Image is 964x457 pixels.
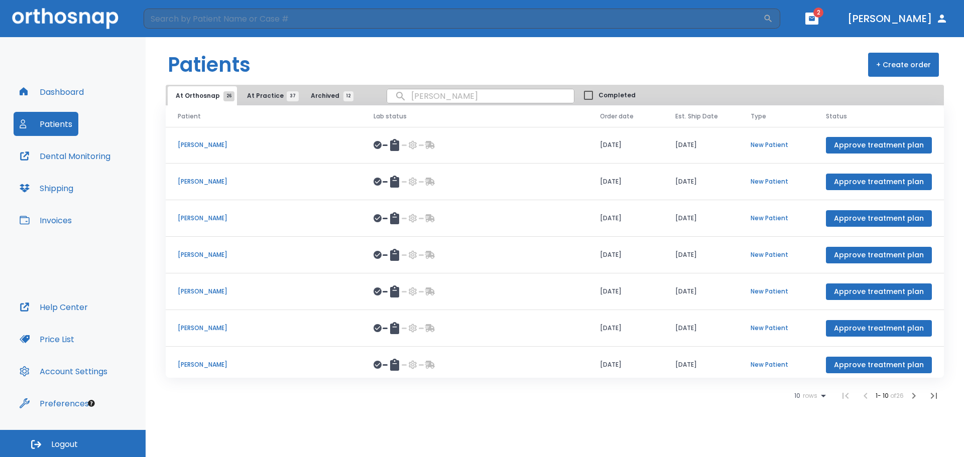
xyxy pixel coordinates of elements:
[588,200,663,237] td: [DATE]
[826,174,932,190] button: Approve treatment plan
[800,392,817,399] span: rows
[588,347,663,383] td: [DATE]
[663,310,739,347] td: [DATE]
[588,127,663,164] td: [DATE]
[890,391,904,400] span: of 26
[826,137,932,154] button: Approve treatment plan
[14,112,78,136] button: Patients
[12,8,118,29] img: Orthosnap
[751,360,802,369] p: New Patient
[826,210,932,227] button: Approve treatment plan
[588,164,663,200] td: [DATE]
[223,91,234,101] span: 26
[176,91,229,100] span: At Orthosnap
[663,200,739,237] td: [DATE]
[826,320,932,337] button: Approve treatment plan
[876,391,890,400] span: 1 - 10
[14,208,78,232] button: Invoices
[588,310,663,347] td: [DATE]
[14,327,80,351] button: Price List
[813,8,823,18] span: 2
[751,214,802,223] p: New Patient
[178,140,349,149] p: [PERSON_NAME]
[343,91,353,101] span: 12
[287,91,299,101] span: 37
[178,112,201,121] span: Patient
[14,144,116,168] button: Dental Monitoring
[751,112,766,121] span: Type
[826,247,932,263] button: Approve treatment plan
[178,177,349,186] p: [PERSON_NAME]
[600,112,634,121] span: Order date
[588,273,663,310] td: [DATE]
[826,112,847,121] span: Status
[14,359,113,383] button: Account Settings
[588,237,663,273] td: [DATE]
[14,176,79,200] button: Shipping
[794,392,800,399] span: 10
[598,91,636,100] span: Completed
[178,324,349,333] p: [PERSON_NAME]
[51,439,78,450] span: Logout
[663,347,739,383] td: [DATE]
[868,53,939,77] button: + Create order
[168,50,251,80] h1: Patients
[374,112,407,121] span: Lab status
[751,250,802,259] p: New Patient
[311,91,348,100] span: Archived
[751,177,802,186] p: New Patient
[178,250,349,259] p: [PERSON_NAME]
[751,324,802,333] p: New Patient
[843,10,952,28] button: [PERSON_NAME]
[751,140,802,149] p: New Patient
[14,295,94,319] button: Help Center
[144,9,763,29] input: Search by Patient Name or Case #
[178,360,349,369] p: [PERSON_NAME]
[663,164,739,200] td: [DATE]
[663,127,739,164] td: [DATE]
[663,273,739,310] td: [DATE]
[826,357,932,373] button: Approve treatment plan
[387,86,574,106] input: search
[168,86,358,105] div: tabs
[178,214,349,223] p: [PERSON_NAME]
[675,112,718,121] span: Est. Ship Date
[826,283,932,300] button: Approve treatment plan
[751,287,802,296] p: New Patient
[14,391,95,415] button: Preferences
[247,91,293,100] span: At Practice
[178,287,349,296] p: [PERSON_NAME]
[14,80,90,104] button: Dashboard
[663,237,739,273] td: [DATE]
[87,399,96,408] div: Tooltip anchor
